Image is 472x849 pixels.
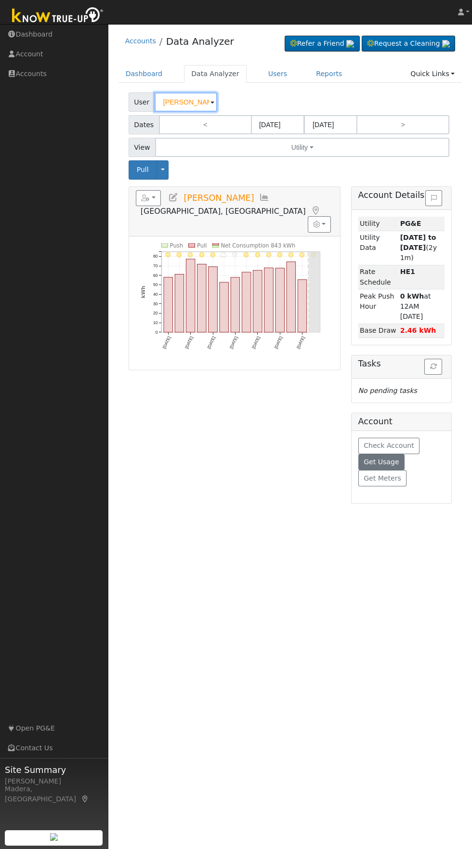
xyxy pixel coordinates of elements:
[229,336,239,350] text: [DATE]
[184,65,247,83] a: Data Analyzer
[231,277,240,332] rect: onclick=""
[232,252,237,258] i: 9/19 - Drizzle
[358,387,417,394] i: No pending tasks
[221,242,295,249] text: Net Consumption 843 kWh
[7,5,108,27] img: Know True-Up
[129,138,156,157] span: View
[424,359,442,375] button: Refresh
[184,336,194,350] text: [DATE]
[425,190,442,207] button: Issue History
[277,252,282,258] i: 9/23 - Clear
[175,274,184,333] rect: onclick=""
[153,263,158,268] text: 70
[187,252,193,258] i: 9/15 - Clear
[358,359,445,369] h5: Tasks
[400,234,437,261] span: (2y 1m)
[346,40,354,48] img: retrieve
[207,336,217,350] text: [DATE]
[358,289,399,324] td: Peak Push Hour
[125,37,156,45] a: Accounts
[129,160,157,179] button: Pull
[285,36,360,52] a: Refer a Friend
[129,92,155,112] span: User
[311,206,321,216] a: Map
[266,252,271,258] i: 9/22 - Clear
[259,193,270,202] a: Multi-Series Graph
[364,458,399,466] span: Get Usage
[5,776,103,786] div: [PERSON_NAME]
[170,242,183,249] text: Push
[129,115,159,134] span: Dates
[153,292,158,297] text: 40
[197,264,206,333] rect: onclick=""
[400,220,421,227] strong: ID: 17325087, authorized: 09/24/25
[400,268,415,275] strong: Q
[255,252,260,258] i: 9/21 - Clear
[275,268,285,332] rect: onclick=""
[165,252,170,258] i: 9/13 - Clear
[141,207,306,216] span: [GEOGRAPHIC_DATA], [GEOGRAPHIC_DATA]
[209,267,218,332] rect: onclick=""
[358,190,445,200] h5: Account Details
[220,282,229,332] rect: onclick=""
[242,272,251,332] rect: onclick=""
[166,36,234,47] a: Data Analyzer
[153,301,158,306] text: 30
[176,252,182,258] i: 9/14 - Clear
[400,234,436,251] strong: [DATE] to [DATE]
[400,292,424,300] strong: 0 kWh
[253,270,262,332] rect: onclick=""
[442,40,450,48] img: retrieve
[261,65,295,83] a: Users
[264,268,274,332] rect: onclick=""
[243,252,249,258] i: 9/20 - MostlyClear
[153,320,158,325] text: 10
[153,254,158,259] text: 80
[159,115,252,134] a: <
[199,252,204,258] i: 9/16 - Clear
[274,336,284,350] text: [DATE]
[400,327,436,334] strong: 2.46 kWh
[118,65,170,83] a: Dashboard
[358,454,405,470] button: Get Usage
[300,252,305,258] i: 9/25 - Clear
[296,336,306,350] text: [DATE]
[210,252,215,258] i: 9/17 - Clear
[5,763,103,776] span: Site Summary
[358,417,393,426] h5: Account
[287,262,296,332] rect: onclick=""
[153,283,158,287] text: 50
[81,795,90,803] a: Map
[140,286,145,299] text: kWh
[155,92,217,112] input: Select a User
[403,65,462,83] a: Quick Links
[358,470,407,486] button: Get Meters
[288,252,293,258] i: 9/24 - Clear
[364,442,414,449] span: Check Account
[398,289,445,324] td: at 12AM [DATE]
[298,280,307,332] rect: onclick=""
[155,138,449,157] button: Utility
[5,784,103,804] div: Madera, [GEOGRAPHIC_DATA]
[358,265,399,289] td: Rate Schedule
[164,277,173,332] rect: onclick=""
[362,36,455,52] a: Request a Cleaning
[186,259,195,332] rect: onclick=""
[356,115,449,134] a: >
[251,336,261,350] text: [DATE]
[137,166,149,173] span: Pull
[358,438,420,454] button: Check Account
[220,252,227,258] i: 9/18 - Cloudy
[364,474,401,482] span: Get Meters
[162,336,172,350] text: [DATE]
[197,242,207,249] text: Pull
[50,833,58,841] img: retrieve
[155,330,157,335] text: 0
[358,231,399,265] td: Utility Data
[309,65,349,83] a: Reports
[153,311,158,316] text: 20
[153,273,158,278] text: 60
[168,193,179,202] a: Edit User (37858)
[184,193,254,202] span: [PERSON_NAME]
[358,217,399,231] td: Utility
